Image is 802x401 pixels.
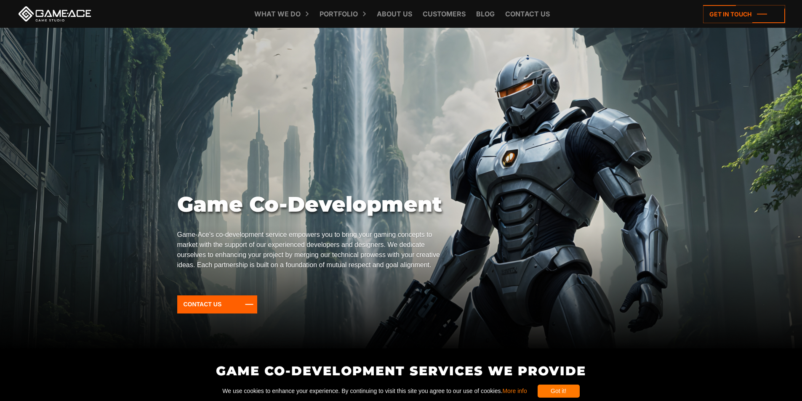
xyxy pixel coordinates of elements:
div: Got it! [538,385,580,398]
a: More info [502,388,527,394]
span: We use cookies to enhance your experience. By continuing to visit this site you agree to our use ... [222,385,527,398]
h1: Game Co-Development [177,192,446,217]
a: Get in touch [703,5,785,23]
p: Game-Ace's co-development service empowers you to bring your gaming concepts to market with the s... [177,230,446,270]
h2: Game Co-Development Services We Provide [177,364,625,378]
a: Contact Us [177,295,258,313]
